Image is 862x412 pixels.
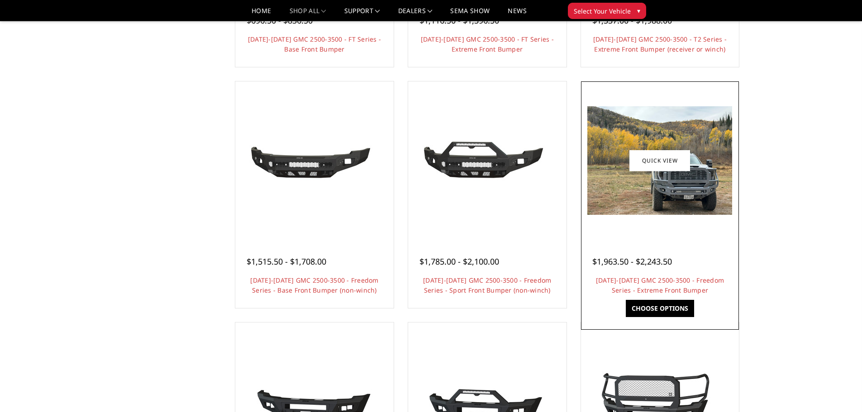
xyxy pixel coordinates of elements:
a: 2024-2025 GMC 2500-3500 - Freedom Series - Extreme Front Bumper 2024-2025 GMC 2500-3500 - Freedom... [583,84,737,237]
a: [DATE]-[DATE] GMC 2500-3500 - T2 Series - Extreme Front Bumper (receiver or winch) [593,35,727,53]
a: Quick view [629,150,690,171]
img: 2024-2025 GMC 2500-3500 - Freedom Series - Extreme Front Bumper [587,106,732,215]
a: shop all [290,8,326,21]
a: [DATE]-[DATE] GMC 2500-3500 - Freedom Series - Sport Front Bumper (non-winch) [423,276,551,294]
a: [DATE]-[DATE] GMC 2500-3500 - Freedom Series - Base Front Bumper (non-winch) [250,276,378,294]
span: ▾ [637,6,640,15]
span: $1,963.50 - $2,243.50 [592,256,672,267]
a: Dealers [398,8,433,21]
span: Select Your Vehicle [574,6,631,16]
a: Support [344,8,380,21]
a: Choose Options [626,300,694,317]
a: [DATE]-[DATE] GMC 2500-3500 - FT Series - Base Front Bumper [248,35,381,53]
a: 2024-2025 GMC 2500-3500 - Freedom Series - Sport Front Bumper (non-winch) 2024-2025 GMC 2500-3500... [410,84,564,237]
a: Home [252,8,271,21]
iframe: Chat Widget [817,369,862,412]
a: SEMA Show [450,8,490,21]
span: $1,337.00 - $1,988.00 [592,15,672,26]
a: News [508,8,526,21]
span: $696.50 - $836.50 [247,15,313,26]
button: Select Your Vehicle [568,3,646,19]
a: [DATE]-[DATE] GMC 2500-3500 - Freedom Series - Extreme Front Bumper [596,276,724,294]
a: 2024-2025 GMC 2500-3500 - Freedom Series - Base Front Bumper (non-winch) 2024-2025 GMC 2500-3500 ... [238,84,391,237]
span: $1,116.50 - $1,396.50 [419,15,499,26]
span: $1,515.50 - $1,708.00 [247,256,326,267]
a: [DATE]-[DATE] GMC 2500-3500 - FT Series - Extreme Front Bumper [421,35,554,53]
span: $1,785.00 - $2,100.00 [419,256,499,267]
